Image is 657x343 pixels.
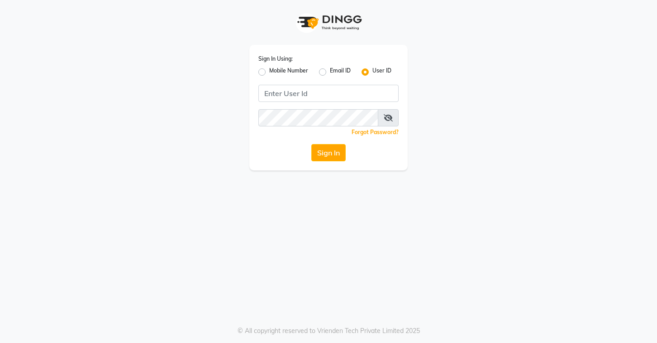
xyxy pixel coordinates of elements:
a: Forgot Password? [352,129,399,135]
img: logo1.svg [292,9,365,36]
input: Username [258,109,378,126]
input: Username [258,85,399,102]
label: Sign In Using: [258,55,293,63]
button: Sign In [311,144,346,161]
label: User ID [372,67,391,77]
label: Mobile Number [269,67,308,77]
label: Email ID [330,67,351,77]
